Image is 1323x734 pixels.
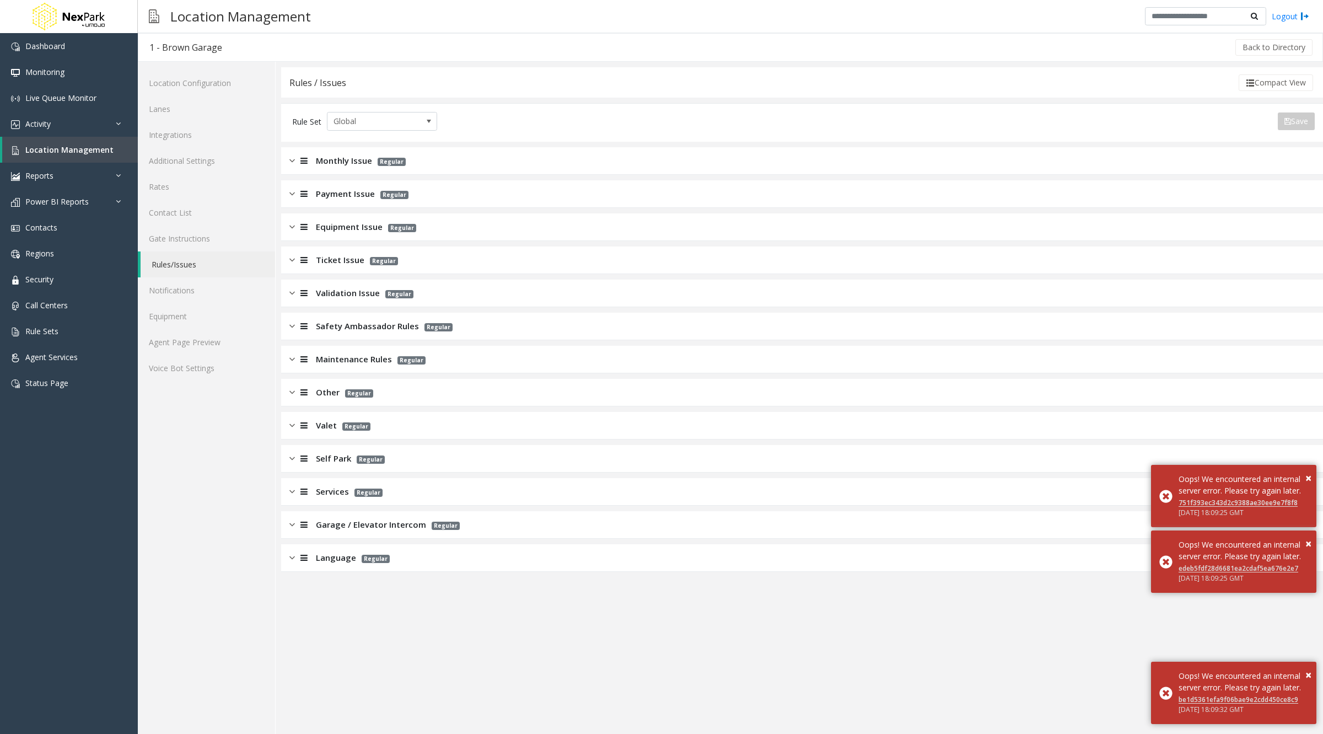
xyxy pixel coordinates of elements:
img: 'icon' [11,68,20,77]
a: edeb5fdf28d6681ea2cdaf5ea676e2e7 [1179,564,1298,573]
div: Oops! We encountered an internal server error. Please try again later. [1179,539,1308,562]
span: Call Centers [25,300,68,310]
img: closed [289,551,295,564]
span: Security [25,274,53,285]
img: 'icon' [11,42,20,51]
span: Activity [25,119,51,129]
a: Logout [1272,10,1309,22]
span: Dashboard [25,41,65,51]
img: closed [289,320,295,333]
img: closed [289,221,295,233]
span: Reports [25,170,53,181]
img: 'icon' [11,94,20,103]
img: closed [289,154,295,167]
span: Regular [345,389,373,398]
span: Monthly Issue [316,154,372,167]
div: Oops! We encountered an internal server error. Please try again later. [1179,473,1308,496]
img: 'icon' [11,120,20,129]
a: Rates [138,174,275,200]
span: Monitoring [25,67,64,77]
span: × [1305,470,1311,485]
span: Contacts [25,222,57,233]
span: Location Management [25,144,114,155]
button: Close [1305,667,1311,683]
span: Garage / Elevator Intercom [316,518,426,531]
button: Compact View [1239,74,1313,91]
span: Regular [370,257,398,265]
span: × [1305,536,1311,551]
img: 'icon' [11,224,20,233]
img: closed [289,287,295,299]
a: Rules/Issues [141,251,275,277]
div: [DATE] 18:09:25 GMT [1179,574,1308,583]
img: 'icon' [11,172,20,181]
button: Close [1305,535,1311,552]
img: closed [289,353,295,366]
a: Gate Instructions [138,226,275,251]
img: closed [289,485,295,498]
img: 'icon' [11,146,20,155]
span: Self Park [316,452,351,465]
span: Status Page [25,378,68,388]
div: 1 - Brown Garage [149,40,222,55]
a: Equipment [138,303,275,329]
span: × [1305,667,1311,682]
span: Services [316,485,349,498]
div: [DATE] 18:09:25 GMT [1179,508,1308,518]
span: Agent Services [25,352,78,362]
div: Rule Set [292,112,321,131]
a: Notifications [138,277,275,303]
span: Regular [378,158,406,166]
h3: Location Management [165,3,316,30]
span: Equipment Issue [316,221,383,233]
div: Oops! We encountered an internal server error. Please try again later. [1179,670,1308,693]
a: be1d5361efa9f06bae9e2cdd450ce8c9 [1179,695,1298,704]
span: Global [327,112,415,130]
span: Regular [432,522,460,530]
span: Maintenance Rules [316,353,392,366]
img: logout [1300,10,1309,22]
span: Regular [354,489,383,497]
span: Regular [388,224,416,232]
img: closed [289,187,295,200]
span: Ticket Issue [316,254,364,266]
span: Safety Ambassador Rules [316,320,419,333]
a: Location Configuration [138,70,275,96]
img: 'icon' [11,328,20,336]
a: Agent Page Preview [138,329,275,355]
span: Validation Issue [316,287,380,299]
a: Additional Settings [138,148,275,174]
span: Regular [380,191,408,199]
img: 'icon' [11,198,20,207]
img: pageIcon [149,3,159,30]
span: Regular [357,456,385,464]
img: 'icon' [11,302,20,310]
a: Integrations [138,122,275,148]
span: Regular [362,555,390,563]
span: Rule Sets [25,326,58,336]
div: Rules / Issues [289,76,346,90]
span: Power BI Reports [25,196,89,207]
a: Location Management [2,137,138,163]
img: closed [289,419,295,432]
img: closed [289,254,295,266]
span: Language [316,551,356,564]
img: closed [289,386,295,399]
span: Regular [397,356,426,365]
button: Close [1305,470,1311,486]
img: closed [289,518,295,531]
a: 751f393ec343d2c9388ae30ee9e7f8f8 [1179,498,1298,507]
a: Contact List [138,200,275,226]
span: Regular [385,290,413,298]
img: 'icon' [11,353,20,362]
div: [DATE] 18:09:32 GMT [1179,705,1308,715]
img: 'icon' [11,276,20,285]
span: Regions [25,248,54,259]
span: Live Queue Monitor [25,93,96,103]
a: Voice Bot Settings [138,355,275,381]
span: Regular [424,323,453,331]
a: Lanes [138,96,275,122]
span: Valet [316,419,337,432]
img: 'icon' [11,379,20,388]
button: Save [1278,112,1315,130]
